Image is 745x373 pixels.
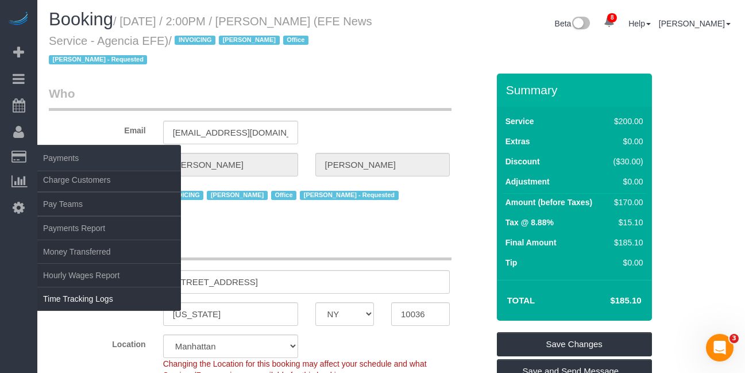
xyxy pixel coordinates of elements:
span: Office [271,191,296,200]
a: Save Changes [497,332,652,356]
a: Hourly Wages Report [37,264,181,287]
div: ($30.00) [609,156,643,167]
div: $170.00 [609,197,643,208]
span: [PERSON_NAME] [207,191,267,200]
label: Email [40,121,155,136]
label: Amount (before Taxes) [505,197,592,208]
span: [PERSON_NAME] - Requested [300,191,398,200]
label: Discount [505,156,540,167]
legend: Where [49,234,451,260]
label: Service [505,116,534,127]
span: Office [283,36,308,45]
input: First Name [163,153,298,176]
a: Money Transferred [37,240,181,263]
span: / [49,34,312,67]
div: $0.00 [609,136,643,147]
h4: $185.10 [576,296,641,306]
img: Automaid Logo [7,11,30,28]
label: Adjustment [505,176,550,187]
input: Zip Code [391,302,450,326]
iframe: Intercom live chat [706,334,734,362]
span: 3 [729,334,739,343]
label: Location [40,334,155,350]
span: 8 [607,13,617,22]
input: Last Name [315,153,450,176]
input: Email [163,121,298,144]
span: Payments [37,145,181,171]
a: [PERSON_NAME] [659,19,731,28]
span: [PERSON_NAME] - Requested [49,55,147,64]
img: New interface [571,17,590,32]
span: INVOICING [175,36,215,45]
a: Charge Customers [37,168,181,191]
label: Tax @ 8.88% [505,217,554,228]
span: INVOICING [163,191,204,200]
div: $0.00 [609,257,643,268]
a: Payments Report [37,217,181,240]
div: $200.00 [609,116,643,127]
a: Help [628,19,651,28]
label: Tip [505,257,518,268]
legend: Who [49,85,451,111]
label: Final Amount [505,237,557,248]
div: $185.10 [609,237,643,248]
a: Beta [555,19,590,28]
label: Extras [505,136,530,147]
input: City [163,302,298,326]
div: $0.00 [609,176,643,187]
a: 8 [598,10,620,35]
span: [PERSON_NAME] [219,36,279,45]
a: Pay Teams [37,193,181,216]
span: Booking [49,9,113,29]
h3: Summary [506,83,646,97]
div: $15.10 [609,217,643,228]
ul: Payments [37,168,181,311]
strong: Total [507,295,535,305]
small: / [DATE] / 2:00PM / [PERSON_NAME] (EFE News Service - Agencia EFE) [49,15,372,67]
a: Time Tracking Logs [37,287,181,310]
